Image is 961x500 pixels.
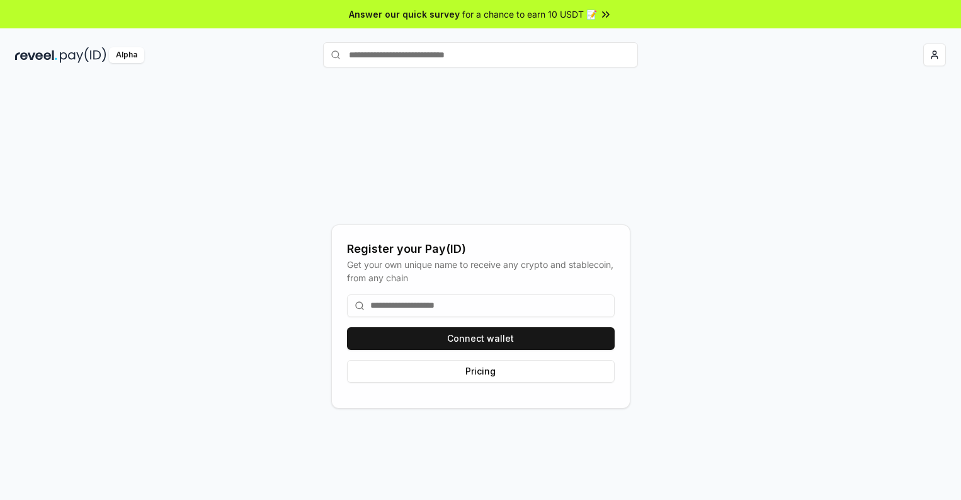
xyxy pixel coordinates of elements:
div: Alpha [109,47,144,63]
div: Register your Pay(ID) [347,240,615,258]
span: for a chance to earn 10 USDT 📝 [462,8,597,21]
span: Answer our quick survey [349,8,460,21]
div: Get your own unique name to receive any crypto and stablecoin, from any chain [347,258,615,284]
img: reveel_dark [15,47,57,63]
button: Pricing [347,360,615,383]
img: pay_id [60,47,106,63]
button: Connect wallet [347,327,615,350]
